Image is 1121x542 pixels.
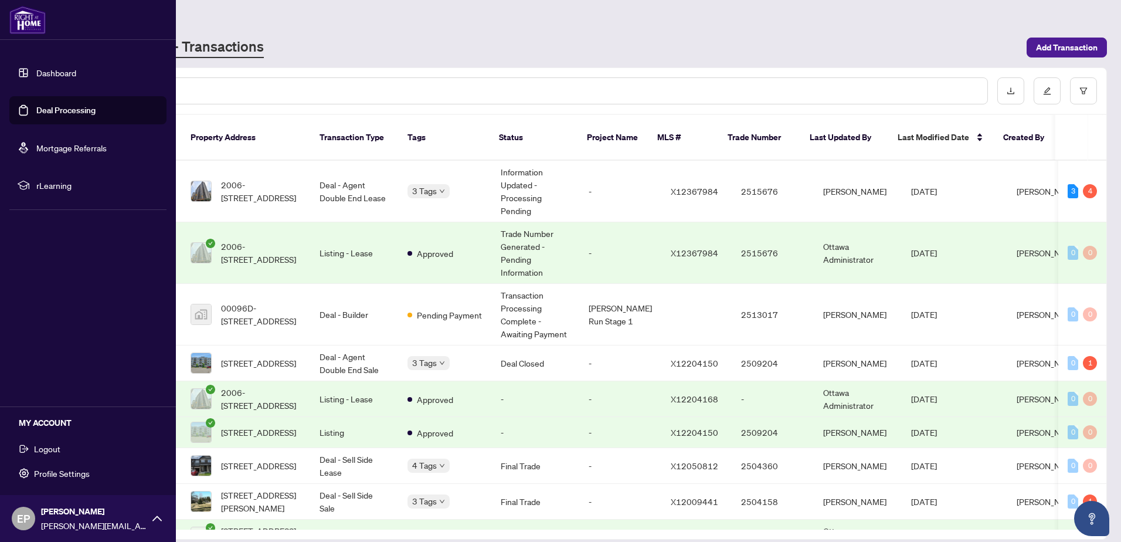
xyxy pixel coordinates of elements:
span: [DATE] [911,460,937,471]
span: 3 Tags [412,494,437,508]
td: Trade Number Generated - Pending Information [491,222,579,284]
span: Pending Payment [417,309,482,321]
span: [STREET_ADDRESS] [221,426,296,439]
div: 0 [1068,425,1078,439]
a: Dashboard [36,67,76,78]
span: filter [1079,87,1088,95]
span: check-circle [206,418,215,428]
td: Ottawa Administrator [814,381,902,417]
th: MLS # [648,115,718,161]
td: [PERSON_NAME] [814,417,902,448]
td: Information Updated - Processing Pending [491,161,579,222]
span: [PERSON_NAME] [1017,496,1080,507]
img: thumbnail-img [191,422,211,442]
img: thumbnail-img [191,389,211,409]
span: [PERSON_NAME] [1017,460,1080,471]
td: - [579,484,661,520]
span: X12050812 [671,460,718,471]
button: Add Transaction [1027,38,1107,57]
th: Status [490,115,578,161]
span: [DATE] [911,427,937,438]
h5: MY ACCOUNT [19,416,167,429]
span: [PERSON_NAME] [1017,186,1080,197]
th: Last Modified Date [888,115,994,161]
span: [DATE] [911,186,937,197]
td: 2504158 [732,484,814,520]
td: - [579,345,661,381]
img: thumbnail-img [191,181,211,201]
td: [PERSON_NAME] Run Stage 1 [579,284,661,345]
div: 0 [1068,246,1078,260]
span: X12367984 [671,248,718,258]
div: 0 [1083,425,1097,439]
td: Deal - Sell Side Lease [310,448,398,484]
th: Project Name [578,115,648,161]
td: 2515676 [732,161,814,222]
span: down [439,499,445,504]
div: 0 [1083,392,1097,406]
span: [DATE] [911,309,937,320]
span: [STREET_ADDRESS] [221,357,296,370]
td: Deal - Agent Double End Sale [310,345,398,381]
span: [STREET_ADDRESS][PERSON_NAME] [221,489,301,514]
span: rLearning [36,179,158,192]
th: Created By [994,115,1064,161]
button: Logout [9,439,167,459]
span: [STREET_ADDRESS] [221,459,296,472]
img: thumbnail-img [191,492,211,511]
button: download [997,77,1024,104]
td: [PERSON_NAME] [814,345,902,381]
span: [PERSON_NAME] [1017,248,1080,258]
a: Mortgage Referrals [36,143,107,153]
span: [DATE] [911,394,937,404]
button: Profile Settings [9,463,167,483]
img: logo [9,6,46,34]
span: download [1007,87,1015,95]
td: - [491,381,579,417]
span: Profile Settings [34,464,90,483]
span: Approved [417,426,453,439]
div: 0 [1068,307,1078,321]
span: 3 Tags [412,184,437,198]
div: 0 [1083,307,1097,321]
td: Deal Closed [491,345,579,381]
span: down [439,463,445,469]
span: Add Transaction [1036,38,1098,57]
div: 0 [1068,356,1078,370]
td: Listing [310,417,398,448]
td: Listing - Lease [310,381,398,417]
span: X12204150 [671,427,718,438]
span: check-circle [206,523,215,533]
td: - [732,381,814,417]
td: - [579,222,661,284]
span: Logout [34,439,60,458]
span: 2006-[STREET_ADDRESS] [221,178,301,204]
div: 0 [1068,459,1078,473]
td: 2509204 [732,417,814,448]
span: [DATE] [911,248,937,258]
span: [DATE] [911,496,937,507]
th: Transaction Type [310,115,398,161]
td: [PERSON_NAME] [814,484,902,520]
span: 4 Tags [412,459,437,472]
td: - [579,161,661,222]
span: EP [17,510,30,527]
span: Approved [417,247,453,260]
td: Final Trade [491,484,579,520]
span: check-circle [206,239,215,248]
span: X12009441 [671,496,718,507]
span: [PERSON_NAME] [1017,358,1080,368]
td: Ottawa Administrator [814,222,902,284]
td: - [579,448,661,484]
td: Transaction Processing Complete - Awaiting Payment [491,284,579,345]
td: - [491,417,579,448]
span: [PERSON_NAME] [1017,427,1080,438]
td: 2513017 [732,284,814,345]
img: thumbnail-img [191,353,211,373]
td: - [579,381,661,417]
div: 3 [1068,184,1078,198]
th: Tags [398,115,490,161]
span: check-circle [206,385,215,394]
span: 2006-[STREET_ADDRESS] [221,386,301,412]
td: 2509204 [732,345,814,381]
